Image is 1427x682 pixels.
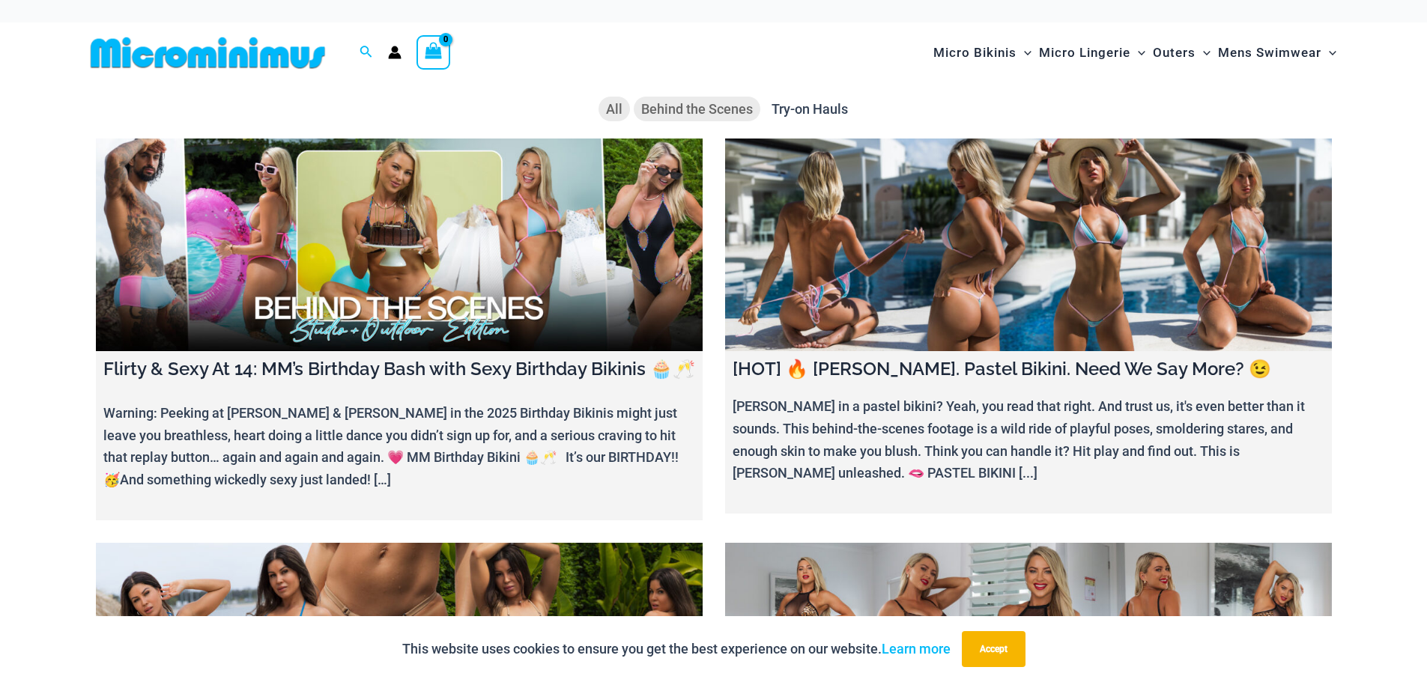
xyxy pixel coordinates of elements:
[606,101,622,117] span: All
[1017,34,1031,72] span: Menu Toggle
[103,359,695,380] h4: Flirty & Sexy At 14: MM’s Birthday Bash with Sexy Birthday Bikinis 🧁🥂
[733,395,1324,484] p: [PERSON_NAME] in a pastel bikini? Yeah, you read that right. And trust us, it's even better than ...
[1039,34,1130,72] span: Micro Lingerie
[1035,30,1149,76] a: Micro LingerieMenu ToggleMenu Toggle
[927,28,1343,78] nav: Site Navigation
[733,359,1324,380] h4: [HOT] 🔥 [PERSON_NAME]. Pastel Bikini. Need We Say More? 😉
[962,631,1025,667] button: Accept
[1218,34,1321,72] span: Mens Swimwear
[1153,34,1196,72] span: Outers
[388,46,402,59] a: Account icon link
[103,402,695,491] p: Warning: Peeking at [PERSON_NAME] & [PERSON_NAME] in the 2025 Birthday Bikinis might just leave y...
[85,36,331,70] img: MM SHOP LOGO FLAT
[882,641,951,657] a: Learn more
[772,101,848,117] span: Try-on Hauls
[933,34,1017,72] span: Micro Bikinis
[641,101,753,117] span: Behind the Scenes
[930,30,1035,76] a: Micro BikinisMenu ToggleMenu Toggle
[1196,34,1211,72] span: Menu Toggle
[1130,34,1145,72] span: Menu Toggle
[1214,30,1340,76] a: Mens SwimwearMenu ToggleMenu Toggle
[96,138,703,351] a: Flirty & Sexy At 14: MM’s Birthday Bash with Sexy Birthday Bikinis 🧁🥂
[360,43,373,62] a: Search icon link
[416,35,451,70] a: View Shopping Cart, empty
[1321,34,1336,72] span: Menu Toggle
[1149,30,1214,76] a: OutersMenu ToggleMenu Toggle
[402,638,951,660] p: This website uses cookies to ensure you get the best experience on our website.
[725,138,1332,351] a: [HOT] 🔥 Olivia. Pastel Bikini. Need We Say More? 😉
